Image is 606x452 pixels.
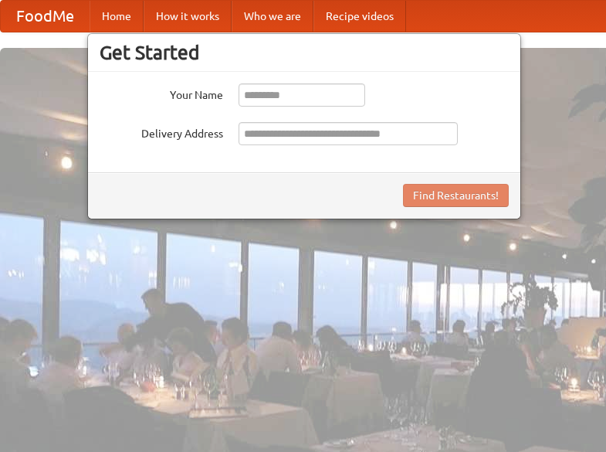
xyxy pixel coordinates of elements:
[232,1,313,32] a: Who we are
[144,1,232,32] a: How it works
[90,1,144,32] a: Home
[100,83,223,103] label: Your Name
[313,1,406,32] a: Recipe videos
[403,184,509,207] button: Find Restaurants!
[100,41,509,64] h3: Get Started
[1,1,90,32] a: FoodMe
[100,122,223,141] label: Delivery Address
